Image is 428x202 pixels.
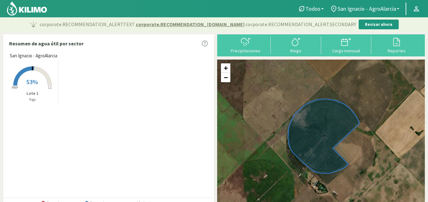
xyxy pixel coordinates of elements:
[323,49,370,53] div: Carga mensual
[48,85,52,90] tspan: CC
[26,78,38,86] span: 53%
[221,63,230,73] a: Zoom in
[365,21,392,28] p: Revisar ahora
[7,90,58,97] p: Lote 1
[305,5,321,12] span: Todos
[271,37,321,53] button: Riego
[222,49,269,53] div: Precipitaciones
[338,5,396,12] span: San Ignacio - AgroAlarcia
[373,49,420,53] div: Reportes
[9,40,84,47] p: Resumen de agua útil por sector
[136,20,245,28] span: corporate.RECOMMENDATION_[DOMAIN_NAME]
[273,49,319,53] div: Riego
[40,20,356,28] p: corporate.RECOMMENDATION_ALERT.TEXT
[321,37,372,53] button: Carga mensual
[7,97,58,102] p: Trigo
[11,85,18,90] tspan: PMP
[6,1,48,16] img: Kilimo
[221,73,230,82] a: Zoom out
[359,20,399,30] button: Revisar ahora
[10,52,57,60] span: San Ignacio - AgroAlarcia
[246,20,356,28] span: corporate.RECOMMENDATION_ALERT.SECONDARY
[220,37,271,53] button: Precipitaciones
[371,37,422,53] button: Reportes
